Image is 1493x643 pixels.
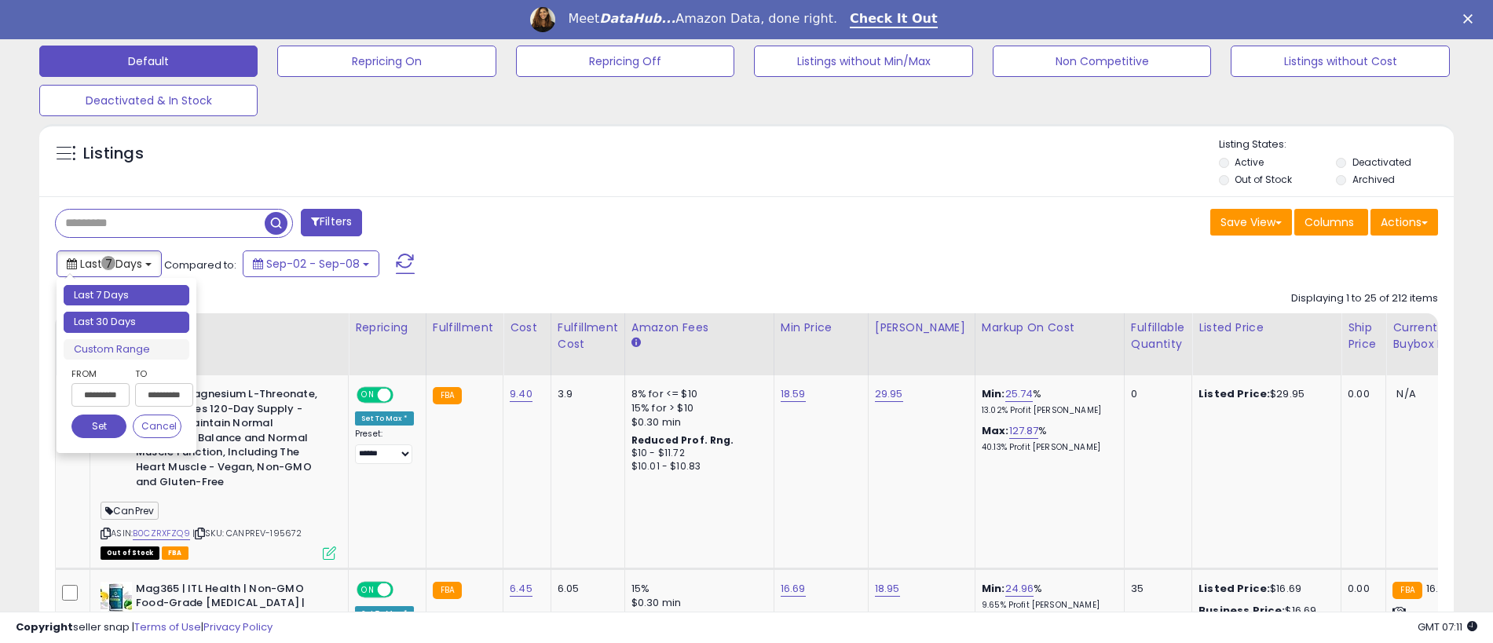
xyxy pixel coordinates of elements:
b: Reduced Prof. Rng. [631,433,734,447]
a: Privacy Policy [203,619,273,634]
div: 0.00 [1348,387,1374,401]
a: 29.95 [875,386,903,402]
div: Markup on Cost [982,320,1118,336]
a: 9.40 [510,386,532,402]
span: All listings that are currently out of stock and unavailable for purchase on Amazon [101,546,159,560]
a: 24.96 [1005,581,1034,597]
div: 0 [1131,387,1180,401]
span: | SKU: CANPREV-195672 [192,527,302,539]
div: [PERSON_NAME] [875,320,968,336]
label: From [71,366,126,382]
button: Filters [301,209,362,236]
li: Custom Range [64,339,189,360]
b: Listed Price: [1198,581,1270,596]
label: To [135,366,181,382]
button: Listings without Min/Max [754,46,972,77]
a: Terms of Use [134,619,201,634]
button: Repricing On [277,46,496,77]
button: Non Competitive [993,46,1211,77]
i: DataHub... [599,11,675,26]
button: Listings without Cost [1231,46,1449,77]
button: Repricing Off [516,46,734,77]
button: Deactivated & In Stock [39,85,258,116]
b: Max: [982,423,1009,438]
li: Last 7 Days [64,285,189,306]
div: $16.69 [1198,582,1329,596]
div: 3.9 [558,387,613,401]
div: seller snap | | [16,620,273,635]
div: Current Buybox Price [1392,320,1473,353]
div: Title [97,320,342,336]
div: Meet Amazon Data, done right. [568,11,837,27]
b: Listed Price: [1198,386,1270,401]
span: OFF [391,583,416,596]
b: CanPrev Magnesium L-Threonate, 120 Capsules 120-Day Supply - Helps to Maintain Normal Electrolyte... [136,387,327,493]
a: 16.69 [781,581,806,597]
p: 40.13% Profit [PERSON_NAME] [982,442,1112,453]
button: Set [71,415,126,438]
div: Fulfillment Cost [558,320,618,353]
button: Sep-02 - Sep-08 [243,250,379,277]
div: Fulfillment [433,320,496,336]
div: Ship Price [1348,320,1379,353]
th: The percentage added to the cost of goods (COGS) that forms the calculator for Min & Max prices. [975,313,1124,375]
p: Listing States: [1219,137,1454,152]
img: Profile image for Georgie [530,7,555,32]
div: Set To Max * [355,411,414,426]
div: Listed Price [1198,320,1334,336]
a: B0CZRXFZQ9 [133,527,190,540]
span: Last 7 Days [80,256,142,272]
img: 41d1sLwiEdL._SL40_.jpg [101,582,132,613]
li: Last 30 Days [64,312,189,333]
small: Amazon Fees. [631,336,641,350]
small: FBA [1392,582,1422,599]
div: Repricing [355,320,419,336]
span: N/A [1396,386,1415,401]
b: Min: [982,386,1005,401]
div: 0.00 [1348,582,1374,596]
button: Cancel [133,415,181,438]
span: ON [358,583,378,596]
a: 127.87 [1009,423,1039,439]
button: Last 7 Days [57,250,162,277]
h5: Listings [83,143,144,165]
p: 13.02% Profit [PERSON_NAME] [982,405,1112,416]
label: Out of Stock [1235,173,1292,186]
label: Active [1235,155,1264,169]
small: FBA [433,387,462,404]
div: Amazon Fees [631,320,767,336]
div: 15% [631,582,762,596]
div: Cost [510,320,544,336]
a: 18.95 [875,581,900,597]
span: OFF [391,389,416,402]
div: % [982,387,1112,416]
span: CanPrev [101,502,159,520]
div: Close [1463,14,1479,24]
div: Preset: [355,429,414,464]
span: 2025-09-16 07:11 GMT [1418,619,1477,634]
div: % [982,582,1112,611]
a: 25.74 [1005,386,1034,402]
div: $0.30 min [631,415,762,429]
div: 8% for <= $10 [631,387,762,401]
strong: Copyright [16,619,73,634]
button: Default [39,46,258,77]
div: $10.01 - $10.83 [631,460,762,473]
div: $0.30 min [631,596,762,610]
small: FBA [433,582,462,599]
div: Displaying 1 to 25 of 212 items [1291,291,1438,306]
div: $29.95 [1198,387,1329,401]
span: Columns [1305,214,1354,230]
a: 18.59 [781,386,806,402]
div: % [982,424,1112,453]
div: 35 [1131,582,1180,596]
span: Sep-02 - Sep-08 [266,256,360,272]
a: 6.45 [510,581,532,597]
div: ASIN: [101,387,336,558]
div: 15% for > $10 [631,401,762,415]
a: Check It Out [850,11,938,28]
label: Deactivated [1352,155,1411,169]
span: Compared to: [164,258,236,272]
span: 16.69 [1426,581,1451,596]
b: Min: [982,581,1005,596]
